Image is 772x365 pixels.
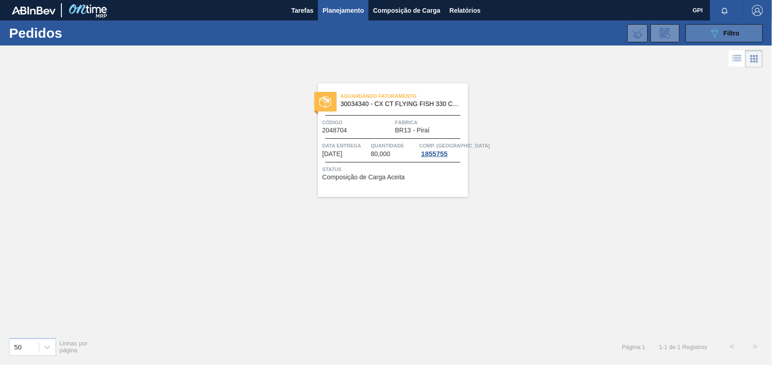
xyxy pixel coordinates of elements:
[724,30,740,37] span: Filtro
[323,174,405,181] span: Composição de Carga Aceita
[729,50,746,67] div: Visão em Lista
[752,5,763,16] img: Logout
[419,150,449,157] div: 1855755
[319,96,331,108] img: status
[323,127,348,134] span: 2048704
[371,151,390,157] span: 80,000
[721,335,744,358] button: <
[371,141,417,150] span: Quantidade
[323,118,393,127] span: Código
[395,127,430,134] span: BR13 - Piraí
[746,50,763,67] div: Visão em Cards
[710,4,739,17] button: Notificações
[627,24,648,42] div: Importar Negociações dos Pedidos
[659,344,707,350] span: 1 - 1 de 1 Registros
[651,24,680,42] div: Solicitação de Revisão de Pedidos
[744,335,767,358] button: >
[449,5,480,16] span: Relatórios
[419,141,466,157] a: Comp. [GEOGRAPHIC_DATA]1855755
[304,83,468,197] a: statusAguardando Faturamento30034340 - CX CT FLYING FISH 330 C6 VERDECódigo2048704FábricaBR13 - P...
[419,141,490,150] span: Comp. Carga
[323,141,369,150] span: Data Entrega
[686,24,763,42] button: Filtro
[9,28,142,38] h1: Pedidos
[323,5,364,16] span: Planejamento
[291,5,313,16] span: Tarefas
[12,6,56,15] img: TNhmsLtSVTkK8tSr43FrP2fwEKptu5GPRR3wAAAABJRU5ErkJggg==
[323,165,466,174] span: Status
[341,101,461,107] span: 30034340 - CX CT FLYING FISH 330 C6 VERDE
[395,118,466,127] span: Fábrica
[60,340,88,354] span: Linhas por página
[323,151,343,157] span: 25/10/2025
[373,5,440,16] span: Composição de Carga
[341,91,468,101] span: Aguardando Faturamento
[622,344,645,350] span: Página : 1
[14,343,22,351] div: 50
